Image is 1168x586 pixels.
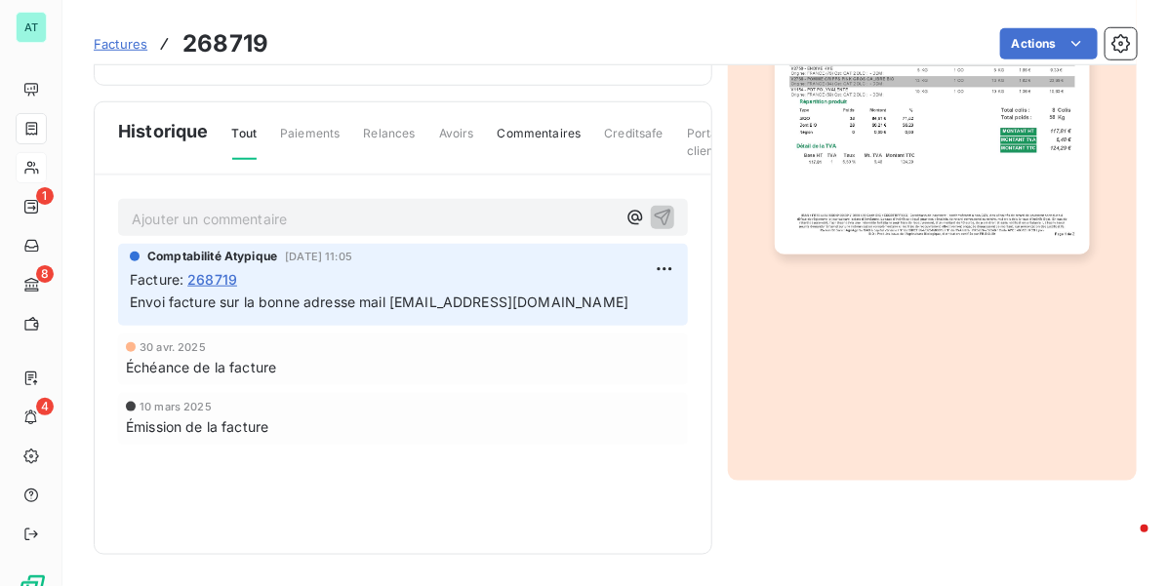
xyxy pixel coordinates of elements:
[363,125,415,158] span: Relances
[182,26,268,61] h3: 268719
[130,293,628,310] span: Envoi facture sur la bonne adresse mail [EMAIL_ADDRESS][DOMAIN_NAME]
[147,248,277,265] span: Comptabilité Atypique
[16,12,47,43] div: AT
[1000,28,1098,59] button: Actions
[140,401,212,412] span: 10 mars 2025
[94,34,147,54] a: Factures
[604,125,664,158] span: Creditsafe
[130,269,183,290] span: Facture :
[140,341,206,353] span: 30 avr. 2025
[498,125,582,158] span: Commentaires
[36,187,54,205] span: 1
[1102,520,1148,566] iframe: Intercom live chat
[36,398,54,415] span: 4
[687,125,724,176] span: Portail client
[187,269,237,290] span: 268719
[232,125,258,160] span: Tout
[118,118,209,144] span: Historique
[285,251,352,262] span: [DATE] 11:05
[280,125,340,158] span: Paiements
[126,416,268,437] span: Émission de la facture
[94,36,147,52] span: Factures
[439,125,474,158] span: Avoirs
[36,265,54,283] span: 8
[126,357,276,377] span: Échéance de la facture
